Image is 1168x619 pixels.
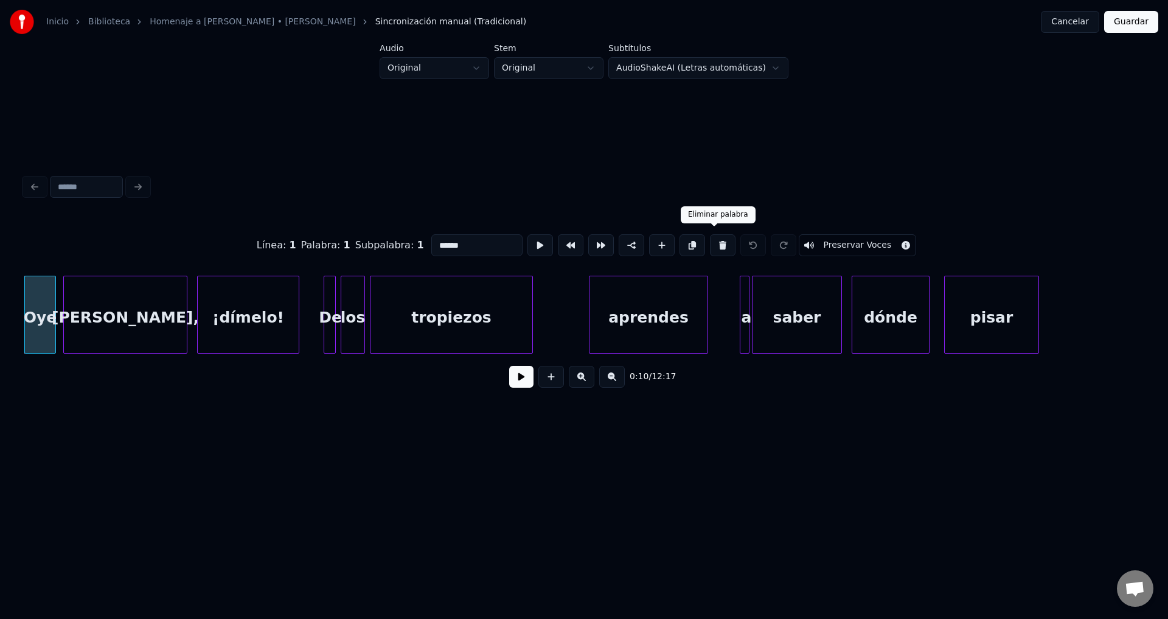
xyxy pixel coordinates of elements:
[88,16,130,28] a: Biblioteca
[417,239,423,251] span: 1
[608,44,788,52] label: Subtítulos
[380,44,489,52] label: Audio
[375,16,526,28] span: Sincronización manual (Tradicional)
[630,371,648,383] span: 0:10
[150,16,356,28] a: Homenaje a [PERSON_NAME] • [PERSON_NAME]
[355,238,424,253] div: Subpalabra :
[494,44,603,52] label: Stem
[799,234,917,256] button: Toggle
[652,371,676,383] span: 12:17
[1041,11,1099,33] button: Cancelar
[289,239,296,251] span: 1
[630,371,659,383] div: /
[46,16,526,28] nav: breadcrumb
[46,16,69,28] a: Inicio
[688,210,748,220] div: Eliminar palabra
[257,238,296,253] div: Línea :
[1117,570,1153,607] div: Chat abierto
[10,10,34,34] img: youka
[1104,11,1158,33] button: Guardar
[344,239,350,251] span: 1
[301,238,350,253] div: Palabra :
